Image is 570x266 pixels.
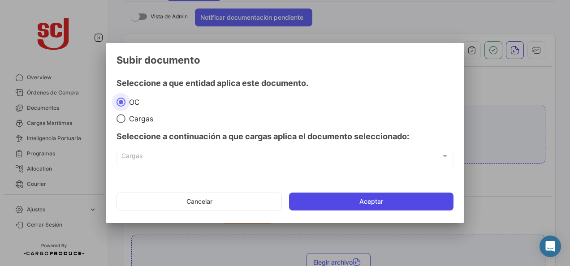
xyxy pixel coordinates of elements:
[117,77,308,90] h4: Seleccione a que entidad aplica este documento.
[121,154,441,162] span: Cargas
[289,193,453,210] button: Aceptar
[125,114,153,123] span: Cargas
[117,130,453,143] h4: Seleccione a continuación a que cargas aplica el documento seleccionado:
[540,236,561,257] div: Abrir Intercom Messenger
[117,54,453,66] h3: Subir documento
[117,193,282,210] button: Cancelar
[125,98,140,107] span: OC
